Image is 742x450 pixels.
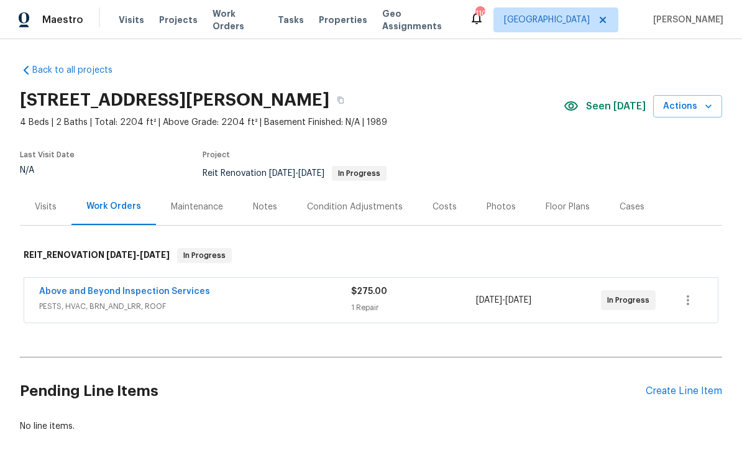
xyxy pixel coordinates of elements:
span: Last Visit Date [20,151,75,158]
h2: Pending Line Items [20,362,646,420]
span: In Progress [607,294,654,306]
span: [GEOGRAPHIC_DATA] [504,14,590,26]
span: 4 Beds | 2 Baths | Total: 2204 ft² | Above Grade: 2204 ft² | Basement Finished: N/A | 1989 [20,116,564,129]
span: [DATE] [298,169,324,178]
span: $275.00 [351,287,387,296]
button: Actions [653,95,722,118]
div: No line items. [20,420,722,433]
span: Geo Assignments [382,7,454,32]
div: Create Line Item [646,385,722,397]
span: - [269,169,324,178]
div: Cases [620,201,644,213]
a: Back to all projects [20,64,139,76]
span: Actions [663,99,712,114]
h2: [STREET_ADDRESS][PERSON_NAME] [20,94,329,106]
span: Tasks [278,16,304,24]
span: Reit Renovation [203,169,387,178]
span: [DATE] [505,296,531,305]
span: [DATE] [140,250,170,259]
span: Visits [119,14,144,26]
div: Condition Adjustments [307,201,403,213]
div: Work Orders [86,200,141,213]
div: Notes [253,201,277,213]
div: Costs [433,201,457,213]
span: Properties [319,14,367,26]
span: In Progress [178,249,231,262]
div: REIT_RENOVATION [DATE]-[DATE]In Progress [20,236,722,275]
span: PESTS, HVAC, BRN_AND_LRR, ROOF [39,300,351,313]
span: [DATE] [269,169,295,178]
div: Photos [487,201,516,213]
span: [PERSON_NAME] [648,14,723,26]
button: Copy Address [329,89,352,111]
div: Visits [35,201,57,213]
div: 110 [475,7,484,20]
h6: REIT_RENOVATION [24,248,170,263]
span: In Progress [333,170,385,177]
span: [DATE] [476,296,502,305]
div: N/A [20,166,75,175]
span: Maestro [42,14,83,26]
span: - [476,294,531,306]
span: - [106,250,170,259]
span: [DATE] [106,250,136,259]
span: Seen [DATE] [586,100,646,112]
span: Project [203,151,230,158]
div: Maintenance [171,201,223,213]
div: 1 Repair [351,301,476,314]
span: Projects [159,14,198,26]
div: Floor Plans [546,201,590,213]
span: Work Orders [213,7,263,32]
a: Above and Beyond Inspection Services [39,287,210,296]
